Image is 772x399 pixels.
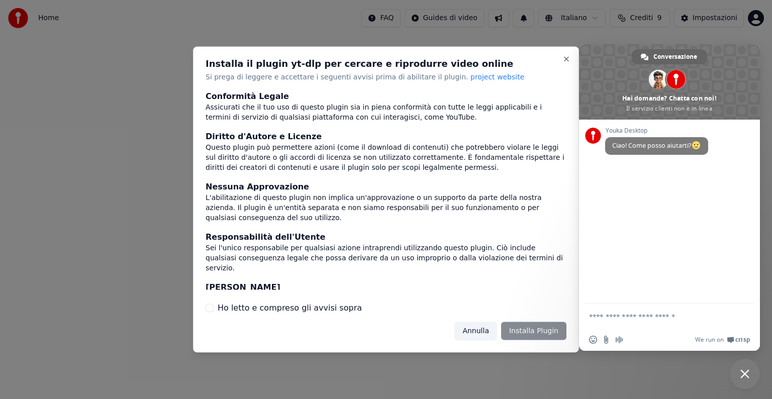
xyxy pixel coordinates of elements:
p: Si prega di leggere e accettare i seguenti avvisi prima di abilitare il plugin. [206,72,566,82]
span: project website [470,73,524,81]
div: Sei l'unico responsabile per qualsiasi azione intraprendi utilizzando questo plugin. Ciò include ... [206,243,566,273]
div: Nessuna Approvazione [206,180,566,192]
h2: Installa il plugin yt-dlp per cercare e riprodurre video online [206,59,566,68]
div: Questo plugin può permettere azioni (come il download di contenuti) che potrebbero violare le leg... [206,142,566,172]
label: Ho letto e compreso gli avvisi sopra [218,302,362,314]
span: Conversazione [653,49,697,64]
div: Responsabilità dell'Utente [206,231,566,243]
button: Annulla [454,322,497,340]
div: Diritto d'Autore e Licenze [206,130,566,142]
div: Conformità Legale [206,90,566,102]
div: Assicurati che il tuo uso di questo plugin sia in piena conformità con tutte le leggi applicabili... [206,102,566,122]
div: Conversazione [632,49,707,64]
div: [PERSON_NAME] [206,281,566,293]
div: L'abilitazione di questo plugin non implica un'approvazione o un supporto da parte della nostra a... [206,192,566,223]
